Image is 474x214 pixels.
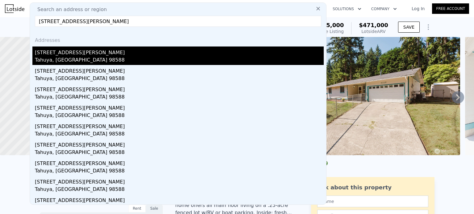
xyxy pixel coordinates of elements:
span: Search an address or region [32,6,107,13]
div: Tahuya, [GEOGRAPHIC_DATA] 98588 [35,56,324,65]
div: Tahuya, [GEOGRAPHIC_DATA] 98588 [35,75,324,83]
a: Free Account [432,3,469,14]
div: Rent [128,204,146,212]
span: $471,000 [359,22,388,28]
div: [STREET_ADDRESS][PERSON_NAME] [35,120,324,130]
div: [STREET_ADDRESS][PERSON_NAME] [35,65,324,75]
img: Lotside [5,4,24,13]
button: Show Options [422,21,434,33]
div: Tahuya, [GEOGRAPHIC_DATA] 98588 [35,167,324,176]
div: [STREET_ADDRESS][PERSON_NAME] [35,46,324,56]
input: Name [317,196,428,207]
div: Tahuya, [GEOGRAPHIC_DATA] 98588 [35,186,324,194]
div: Addresses [32,32,324,46]
span: $435,000 [315,22,344,28]
div: [STREET_ADDRESS][PERSON_NAME] [35,157,324,167]
div: [STREET_ADDRESS][PERSON_NAME] [35,83,324,93]
a: Log In [404,6,432,12]
input: Enter an address, city, region, neighborhood or zip code [35,16,321,27]
div: Tahuya, [GEOGRAPHIC_DATA] 98588 [35,130,324,139]
div: [STREET_ADDRESS][PERSON_NAME] [35,194,324,204]
button: Solutions [328,3,366,14]
img: Sale: 169803496 Parcel: 102256549 [282,37,460,155]
button: SAVE [398,22,420,33]
div: Tahuya, [GEOGRAPHIC_DATA] 98588 [35,149,324,157]
div: [STREET_ADDRESS][PERSON_NAME] [35,102,324,112]
button: Company [366,3,402,14]
div: Tahuya, [GEOGRAPHIC_DATA] 98588 [35,93,324,102]
div: Tahuya, [GEOGRAPHIC_DATA] 98588 [35,112,324,120]
div: Sale [146,204,163,212]
div: [STREET_ADDRESS][PERSON_NAME] [35,139,324,149]
div: Lotside ARV [359,28,388,34]
div: [STREET_ADDRESS][PERSON_NAME] [35,176,324,186]
div: Tahuya, [GEOGRAPHIC_DATA] 98588 [35,204,324,213]
span: Active Listing [315,29,344,34]
div: Ask about this property [317,183,428,192]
